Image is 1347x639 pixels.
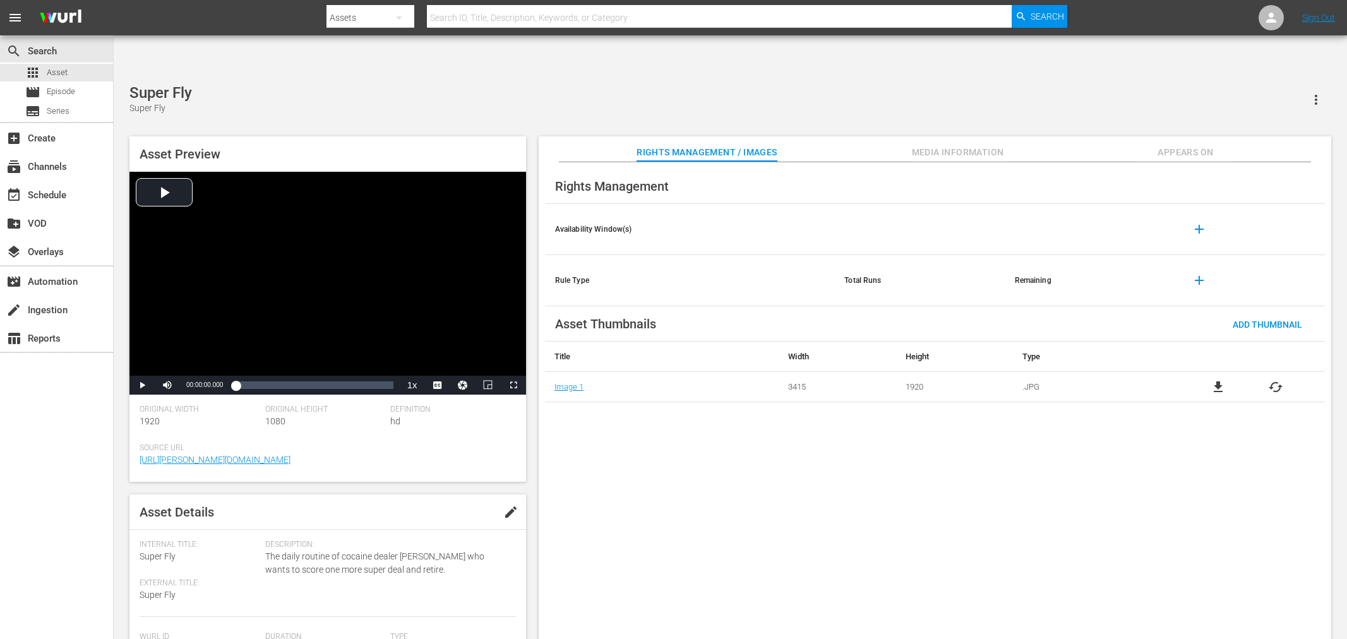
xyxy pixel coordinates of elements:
span: Original Width [140,405,259,415]
div: Super Fly [129,102,192,115]
button: edit [496,497,526,527]
span: Original Height [265,405,385,415]
button: Jump To Time [450,376,476,395]
span: Series [47,105,69,117]
span: Source Url [140,443,510,453]
th: Type [1013,342,1169,372]
th: Rule Type [545,255,835,306]
span: Super Fly [140,551,176,561]
button: cached [1268,379,1283,395]
span: The daily routine of cocaine dealer [PERSON_NAME] who wants to score one more super deal and retire. [265,550,510,576]
th: Total Runs [834,255,1004,306]
div: Super Fly [129,84,192,102]
button: Fullscreen [501,376,526,395]
span: Appears On [1138,145,1233,160]
button: Play [129,376,155,395]
span: add [1192,222,1207,237]
span: add [1192,273,1207,288]
span: Asset Preview [140,146,220,162]
span: table_chart [6,331,21,346]
span: Search [6,44,21,59]
button: Mute [155,376,180,395]
button: Add Thumbnail [1223,313,1312,335]
span: Description: [265,540,510,550]
span: Internal Title: [140,540,259,550]
span: menu [8,10,23,25]
span: Automation [6,274,21,289]
span: 00:00:00.000 [186,381,223,388]
button: Captions [425,376,450,395]
a: Image 1 [554,382,584,391]
span: Overlays [6,244,21,260]
span: 1080 [265,416,285,426]
span: Ingestion [6,302,21,318]
a: file_download [1211,379,1226,395]
span: Asset [47,66,68,79]
th: Availability Window(s) [545,204,835,255]
a: Sign Out [1302,13,1335,23]
th: Remaining [1005,255,1175,306]
span: Rights Management / Images [637,145,777,160]
span: edit [503,505,518,520]
span: 1920 [140,416,160,426]
td: 3415 [779,372,895,402]
button: Search [1012,5,1067,28]
div: Progress Bar [236,381,393,389]
a: [URL][PERSON_NAME][DOMAIN_NAME] [140,455,290,465]
td: .JPG [1013,372,1169,402]
span: Asset Details [140,505,214,520]
span: Series [25,104,40,119]
img: ans4CAIJ8jUAAAAAAAAAAAAAAAAAAAAAAAAgQb4GAAAAAAAAAAAAAAAAAAAAAAAAJMjXAAAAAAAAAAAAAAAAAAAAAAAAgAT5G... [30,3,91,33]
th: Title [545,342,779,372]
span: External Title: [140,578,259,588]
span: Channels [6,159,21,174]
span: Create [6,131,21,146]
button: add [1184,214,1214,244]
span: Add Thumbnail [1223,319,1312,330]
span: Episode [25,85,40,100]
button: Playback Rate [400,376,425,395]
button: add [1184,265,1214,296]
td: 1920 [896,372,1013,402]
span: Episode [47,85,75,98]
span: Media Information [911,145,1005,160]
span: Asset Thumbnails [555,316,656,331]
span: Definition [390,405,510,415]
div: Video Player [129,172,526,395]
span: Rights Management [555,179,669,194]
span: VOD [6,216,21,231]
th: Width [779,342,895,372]
th: Height [896,342,1013,372]
button: Picture-in-Picture [476,376,501,395]
span: Schedule [6,188,21,203]
span: Super Fly [140,590,176,600]
span: hd [390,416,400,426]
span: Asset [25,65,40,80]
span: Search [1031,5,1064,28]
